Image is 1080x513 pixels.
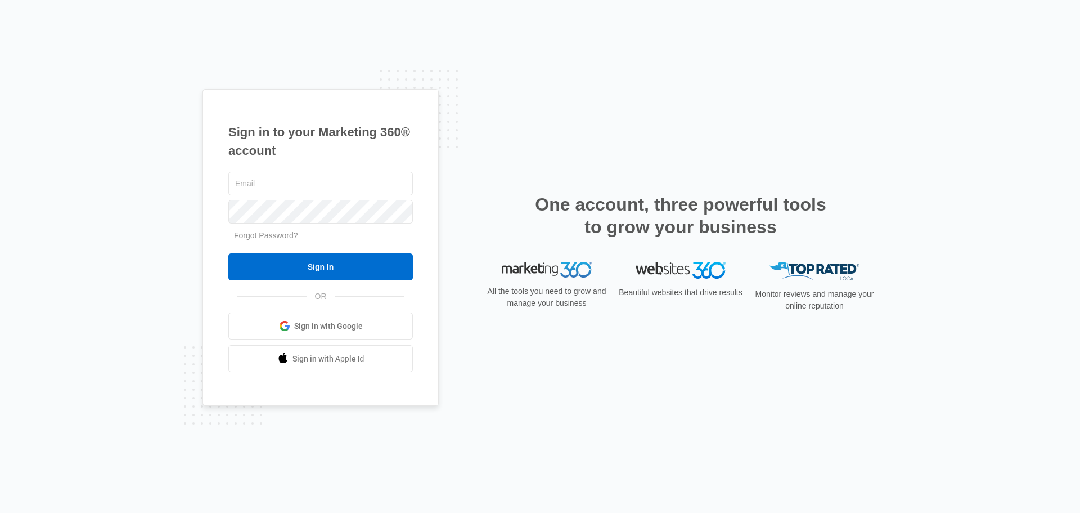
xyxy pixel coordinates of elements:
[751,288,877,312] p: Monitor reviews and manage your online reputation
[294,320,363,332] span: Sign in with Google
[228,253,413,280] input: Sign In
[228,345,413,372] a: Sign in with Apple Id
[636,262,726,278] img: Websites 360
[292,353,364,365] span: Sign in with Apple Id
[532,193,830,238] h2: One account, three powerful tools to grow your business
[484,286,610,309] p: All the tools you need to grow and manage your business
[502,262,592,278] img: Marketing 360
[618,287,744,298] p: Beautiful websites that drive results
[307,291,335,302] span: OR
[228,172,413,195] input: Email
[234,231,298,240] a: Forgot Password?
[228,313,413,340] a: Sign in with Google
[769,262,859,280] img: Top Rated Local
[228,123,413,160] h1: Sign in to your Marketing 360® account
